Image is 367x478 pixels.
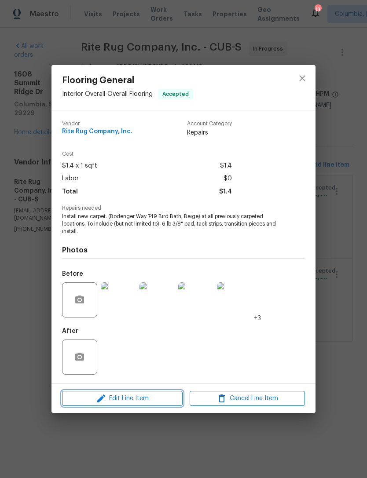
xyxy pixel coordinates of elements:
[62,151,232,157] span: Cost
[62,213,281,235] span: Install new carpet. (Bodenger Way 749 Bird Bath, Beige) at all previously carpeted locations. To ...
[187,121,232,127] span: Account Category
[62,91,153,97] span: Interior Overall - Overall Flooring
[62,246,305,255] h4: Photos
[65,393,180,404] span: Edit Line Item
[62,172,79,185] span: Labor
[62,160,97,172] span: $1.4 x 1 sqft
[315,5,321,14] div: 13
[62,271,83,277] h5: Before
[190,391,305,406] button: Cancel Line Item
[62,186,78,198] span: Total
[192,393,302,404] span: Cancel Line Item
[62,121,132,127] span: Vendor
[254,314,261,323] span: +3
[62,328,78,334] h5: After
[219,186,232,198] span: $1.4
[220,160,232,172] span: $1.4
[292,68,313,89] button: close
[187,128,232,137] span: Repairs
[159,90,192,99] span: Accepted
[62,391,183,406] button: Edit Line Item
[224,172,232,185] span: $0
[62,205,305,211] span: Repairs needed
[62,128,132,135] span: Rite Rug Company, Inc.
[62,76,193,85] span: Flooring General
